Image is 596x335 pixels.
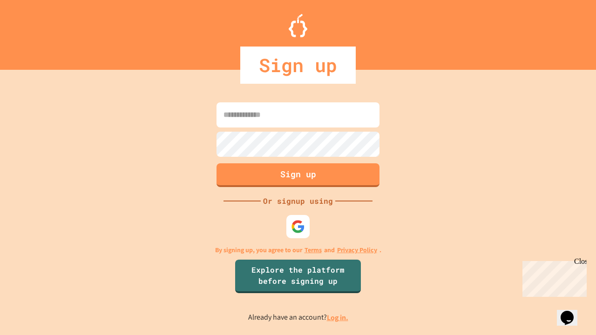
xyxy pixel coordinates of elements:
[327,313,348,322] a: Log in.
[235,260,361,293] a: Explore the platform before signing up
[291,220,305,234] img: google-icon.svg
[289,14,307,37] img: Logo.svg
[248,312,348,323] p: Already have an account?
[557,298,587,326] iframe: chat widget
[305,245,322,255] a: Terms
[4,4,64,59] div: Chat with us now!Close
[217,163,379,187] button: Sign up
[240,47,356,84] div: Sign up
[215,245,381,255] p: By signing up, you agree to our and .
[519,257,587,297] iframe: chat widget
[261,195,335,207] div: Or signup using
[337,245,377,255] a: Privacy Policy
